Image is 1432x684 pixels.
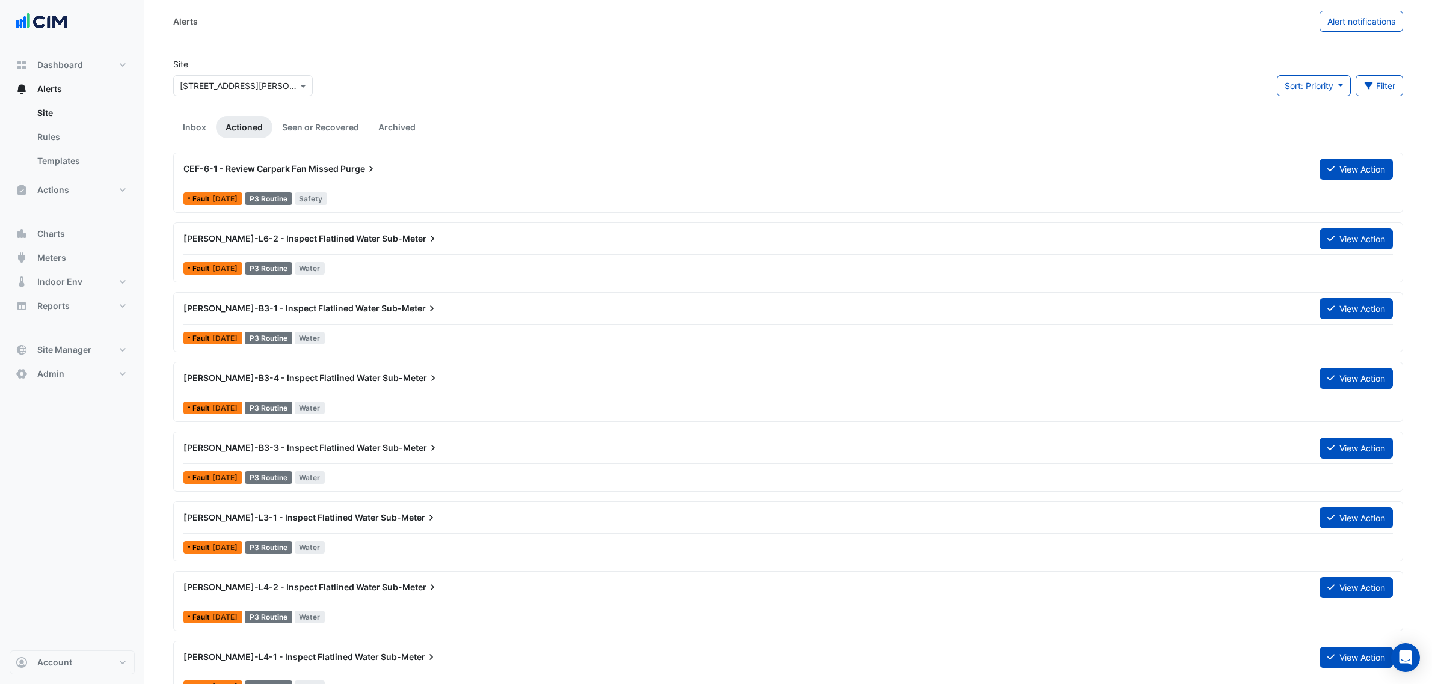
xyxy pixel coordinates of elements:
button: Site Manager [10,338,135,362]
span: Meters [37,252,66,264]
button: View Action [1320,507,1393,528]
span: Water [295,262,325,275]
span: Thu 05-Jun-2025 14:30 AEST [212,403,238,412]
button: Sort: Priority [1277,75,1351,96]
span: [PERSON_NAME]-L3-1 - Inspect Flatlined Water [183,512,379,522]
button: Meters [10,246,135,270]
span: [PERSON_NAME]-B3-3 - Inspect Flatlined Water [183,442,381,453]
span: Fault [192,614,212,621]
button: View Action [1320,438,1393,459]
button: Admin [10,362,135,386]
app-icon: Actions [16,184,28,196]
span: Sub-Meter [383,372,439,384]
app-icon: Alerts [16,83,28,95]
span: Thu 05-Jun-2025 14:30 AEST [212,473,238,482]
span: Fault [192,335,212,342]
span: Water [295,332,325,344]
app-icon: Admin [16,368,28,380]
span: Water [295,471,325,484]
span: [PERSON_NAME]-B3-1 - Inspect Flatlined Water [183,303,380,313]
img: Company Logo [14,10,69,34]
div: P3 Routine [245,611,292,623]
button: Reports [10,294,135,318]
button: View Action [1320,368,1393,389]
button: Alerts [10,77,135,101]
div: Alerts [173,15,198,28]
label: Site [173,58,188,70]
div: P3 Routine [245,332,292,344]
span: Sub-Meter [383,442,439,454]
span: Alerts [37,83,62,95]
app-icon: Indoor Env [16,276,28,288]
button: Actions [10,178,135,202]
div: P3 Routine [245,541,292,554]
button: View Action [1320,159,1393,180]
app-icon: Dashboard [16,59,28,71]
span: Site Manager [37,344,91,356]
span: Fault [192,265,212,272]
span: [PERSON_NAME]-L6-2 - Inspect Flatlined Water [183,233,380,243]
span: Water [295,402,325,414]
span: Safety [295,192,328,205]
span: CEF-6-1 - Review Carpark Fan Missed [183,163,339,174]
span: Dashboard [37,59,83,71]
button: Charts [10,222,135,246]
button: Indoor Env [10,270,135,294]
span: Fault [192,474,212,481]
span: Charts [37,228,65,240]
button: View Action [1320,577,1393,598]
span: [PERSON_NAME]-L4-2 - Inspect Flatlined Water [183,582,380,592]
button: Account [10,650,135,674]
div: P3 Routine [245,192,292,205]
div: P3 Routine [245,402,292,414]
button: Filter [1356,75,1404,96]
span: Water [295,611,325,623]
span: Reports [37,300,70,312]
span: [PERSON_NAME]-B3-4 - Inspect Flatlined Water [183,373,381,383]
a: Rules [28,125,135,149]
app-icon: Charts [16,228,28,240]
span: Sun 24-Aug-2025 02:00 AEST [212,194,238,203]
span: Admin [37,368,64,380]
span: Sort: Priority [1285,81,1333,91]
app-icon: Site Manager [16,344,28,356]
span: Sub-Meter [381,511,437,524]
span: Sub-Meter [381,302,438,314]
span: Fault [192,544,212,551]
span: Purge [340,163,377,175]
a: Actioned [216,116,272,138]
span: Alert notifications [1327,16,1395,26]
span: Indoor Env [37,276,82,288]
a: Seen or Recovered [272,116,369,138]
a: Templates [28,149,135,173]
button: Alert notifications [1320,11,1403,32]
span: Thu 05-Jun-2025 14:30 AEST [212,264,238,273]
span: Actions [37,184,69,196]
span: Sub-Meter [382,233,438,245]
button: View Action [1320,298,1393,319]
button: View Action [1320,647,1393,668]
a: Inbox [173,116,216,138]
span: Sub-Meter [382,581,438,593]
button: View Action [1320,228,1393,249]
app-icon: Reports [16,300,28,312]
span: Fault [192,405,212,412]
app-icon: Meters [16,252,28,264]
span: Thu 05-Jun-2025 14:30 AEST [212,334,238,343]
span: Thu 05-Jun-2025 14:30 AEST [212,543,238,552]
span: Sub-Meter [381,651,437,663]
div: P3 Routine [245,471,292,484]
span: Thu 05-Jun-2025 14:30 AEST [212,612,238,621]
button: Dashboard [10,53,135,77]
span: [PERSON_NAME]-L4-1 - Inspect Flatlined Water [183,652,379,662]
span: Fault [192,195,212,203]
div: Alerts [10,101,135,178]
span: Water [295,541,325,554]
div: Open Intercom Messenger [1391,643,1420,672]
a: Archived [369,116,425,138]
span: Account [37,656,72,668]
a: Site [28,101,135,125]
div: P3 Routine [245,262,292,275]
